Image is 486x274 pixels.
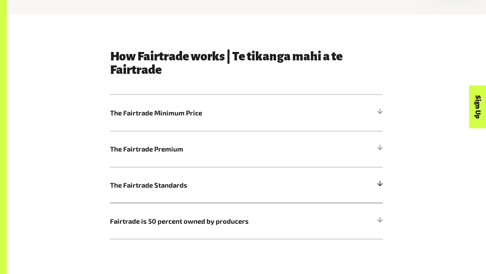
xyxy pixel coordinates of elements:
span: The Fairtrade Premium [110,144,315,154]
span: The Fairtrade Minimum Price [110,108,315,118]
span: Fairtrade is 50 percent owned by producers [110,216,315,226]
span: The Fairtrade Standards [110,180,315,190]
h3: How Fairtrade works | Te tikanga mahi a te Fairtrade [110,50,383,77]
